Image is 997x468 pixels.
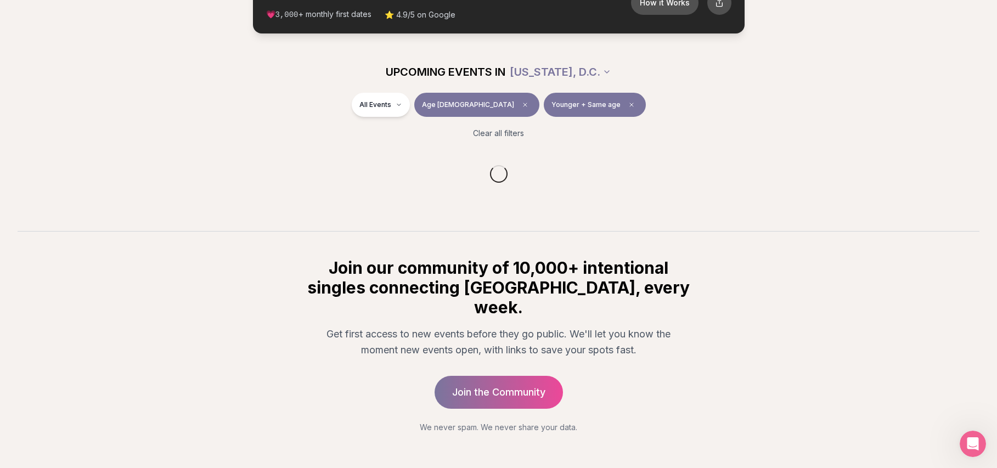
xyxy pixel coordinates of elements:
button: Clear all filters [466,121,531,145]
span: All Events [359,100,391,109]
p: Get first access to new events before they go public. We'll let you know the moment new events op... [314,326,683,358]
p: We never spam. We never share your data. [306,422,692,433]
a: Join the Community [435,376,563,409]
span: Clear age [519,98,532,111]
span: Clear preference [625,98,638,111]
span: Younger + Same age [551,100,621,109]
span: 💗 + monthly first dates [266,9,371,20]
span: ⭐ 4.9/5 on Google [385,9,455,20]
button: All Events [352,93,410,117]
iframe: Intercom live chat [960,431,986,457]
button: [US_STATE], D.C. [510,60,611,84]
span: UPCOMING EVENTS IN [386,64,505,80]
button: Younger + Same ageClear preference [544,93,646,117]
button: Age [DEMOGRAPHIC_DATA]Clear age [414,93,539,117]
span: Age [DEMOGRAPHIC_DATA] [422,100,514,109]
span: 3,000 [275,10,298,19]
h2: Join our community of 10,000+ intentional singles connecting [GEOGRAPHIC_DATA], every week. [306,258,692,317]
